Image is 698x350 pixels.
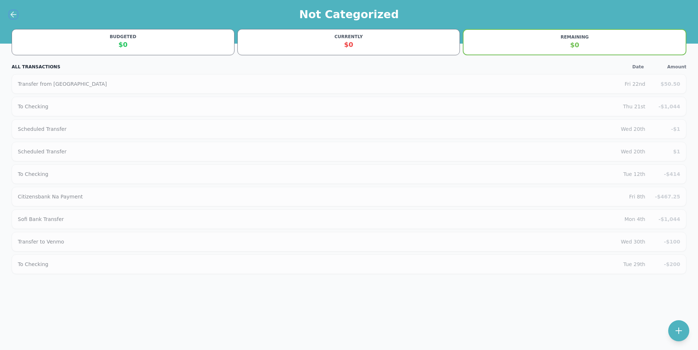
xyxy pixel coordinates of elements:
[667,64,686,70] div: Amount
[623,103,645,110] div: Thu 21st
[651,170,680,178] div: -$414
[621,238,645,245] div: Wed 30th
[651,148,680,155] div: $1
[621,148,645,155] div: Wed 20th
[629,193,645,200] div: Fri 8th
[18,170,623,178] div: To Checking
[242,40,456,50] div: $0
[651,125,680,133] div: -$1
[18,103,623,110] div: To Checking
[18,216,625,223] div: Sofi Bank Transfer
[16,40,230,50] div: $0
[299,8,399,21] h1: Not Categorized
[16,34,230,40] div: BUDGETED
[651,216,680,223] div: -$1,044
[651,261,680,268] div: -$200
[18,261,623,268] div: To Checking
[625,80,645,88] div: Fri 22nd
[651,193,680,200] div: -$467.25
[18,148,621,155] div: Scheduled Transfer
[623,261,645,268] div: Tue 29th
[625,216,645,223] div: Mon 4th
[18,193,629,200] div: Citizensbank Na Payment
[468,34,681,40] div: REMAINING
[632,64,644,70] div: Date
[623,170,645,178] div: Tue 12th
[651,80,680,88] div: $50.50
[242,34,456,40] div: CURRENTLY
[651,103,680,110] div: -$1,044
[621,125,645,133] div: Wed 20th
[18,80,625,88] div: Transfer from [GEOGRAPHIC_DATA]
[18,125,621,133] div: Scheduled Transfer
[651,238,680,245] div: -$100
[18,238,621,245] div: Transfer to Venmo
[468,40,681,50] div: $0
[12,64,60,70] h2: ALL TRANSACTIONS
